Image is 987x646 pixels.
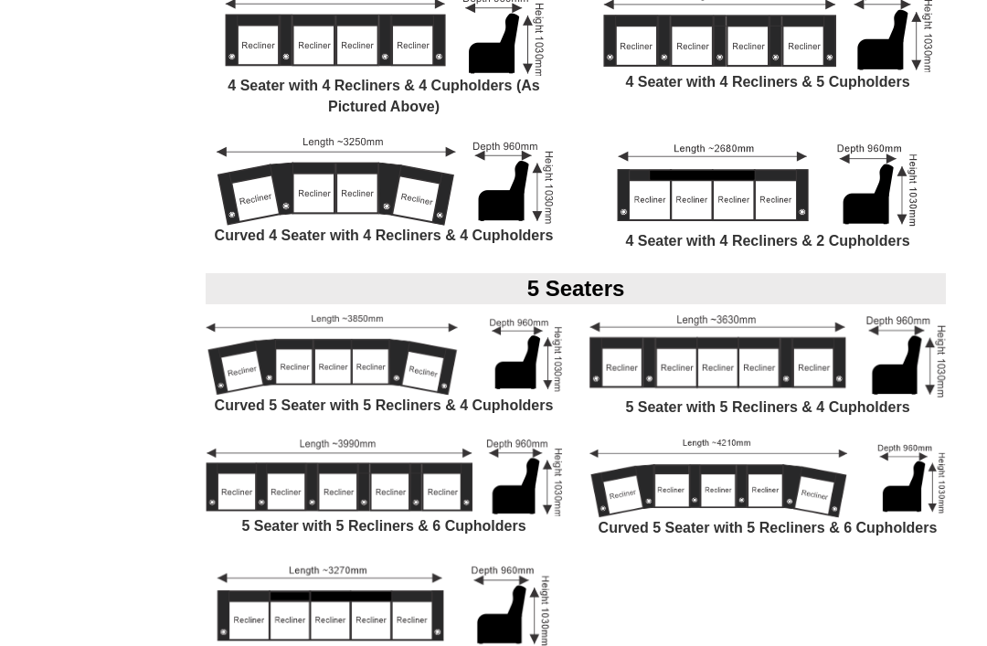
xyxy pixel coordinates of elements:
b: 4 Seater with 4 Recliners & 2 Cupholders [625,233,909,249]
b: 5 Seater with 5 Recliners & 4 Cupholders [625,399,909,415]
img: 5 Seater Theatre Lounge [206,439,562,516]
b: 5 Seater with 5 Recliners & 6 Cupholders [241,518,525,534]
img: 5 Seater Theatre Lounge [589,315,946,397]
img: 4 Seater Curved Theatre Lounge [216,138,553,226]
b: Curved 5 Seater with 5 Recliners & 6 Cupholders [599,520,938,535]
img: 4 Seater Theatre Lounge [607,138,929,231]
b: Curved 5 Seater with 5 Recliners & 4 Cupholders [215,397,554,413]
img: 5 Seater Curved Theatre Lounge [206,315,562,397]
img: 5 Seater Curved Theatre Lounge [589,439,946,518]
b: 4 Seater with 4 Recliners & 4 Cupholders (As Pictured Above) [228,78,539,114]
b: Curved 4 Seater with 4 Recliners & 4 Cupholders [215,228,554,243]
b: 4 Seater with 4 Recliners & 5 Cupholders [625,74,909,90]
div: 5 Seaters [206,273,946,304]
